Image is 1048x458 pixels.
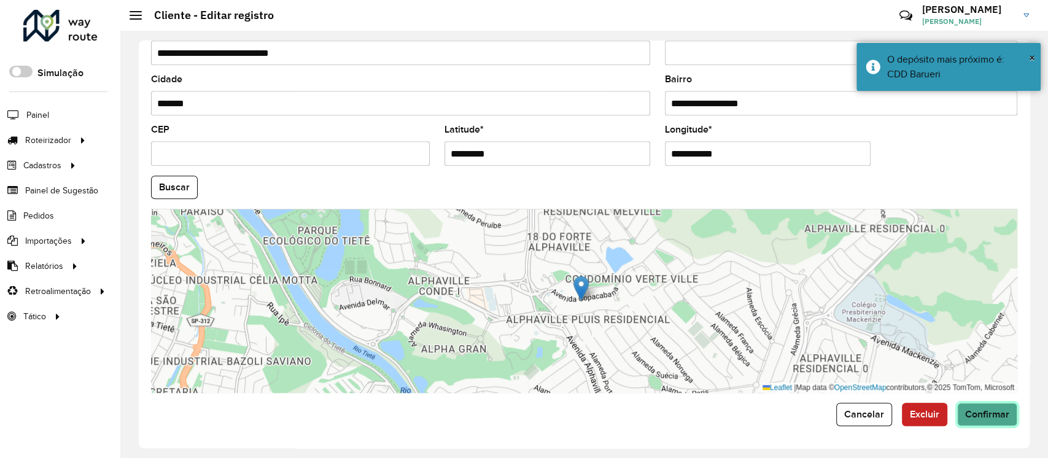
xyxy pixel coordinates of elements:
div: O depósito mais próximo é: CDD Barueri [887,52,1031,82]
label: Longitude [665,122,712,137]
div: Map data © contributors,© 2025 TomTom, Microsoft [759,382,1017,393]
button: Buscar [151,176,198,199]
button: Excluir [902,403,947,426]
button: Confirmar [957,403,1017,426]
label: Bairro [665,72,692,87]
button: Close [1029,49,1035,67]
h2: Cliente - Editar registro [142,9,274,22]
a: OpenStreetMap [834,383,887,392]
span: Cancelar [844,409,884,419]
img: Marker [573,276,589,301]
span: Pedidos [23,209,54,222]
h3: [PERSON_NAME] [922,4,1014,15]
span: Retroalimentação [25,285,91,298]
label: Latitude [444,122,484,137]
span: Painel [26,109,49,122]
label: Cidade [151,72,182,87]
a: Contato Rápido [893,2,919,29]
span: Relatórios [25,260,63,273]
span: Excluir [910,409,939,419]
button: Cancelar [836,403,892,426]
span: Tático [23,310,46,323]
span: [PERSON_NAME] [922,16,1014,27]
span: × [1029,51,1035,64]
span: Roteirizador [25,134,71,147]
label: Simulação [37,66,83,80]
span: Painel de Sugestão [25,184,98,197]
label: CEP [151,122,169,137]
span: Confirmar [965,409,1009,419]
a: Leaflet [763,383,792,392]
span: Importações [25,235,72,247]
span: | [794,383,796,392]
span: Cadastros [23,159,61,172]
